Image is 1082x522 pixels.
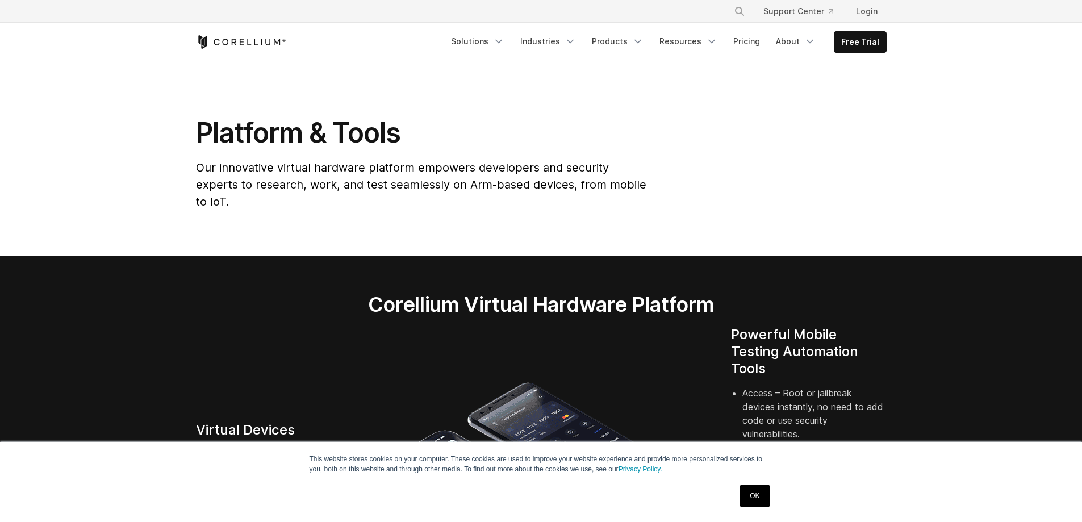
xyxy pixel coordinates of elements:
[847,1,887,22] a: Login
[619,465,662,473] a: Privacy Policy.
[196,35,286,49] a: Corellium Home
[720,1,887,22] div: Navigation Menu
[196,421,352,439] h4: Virtual Devices
[729,1,750,22] button: Search
[653,31,724,52] a: Resources
[726,31,767,52] a: Pricing
[742,386,887,454] li: Access – Root or jailbreak devices instantly, no need to add code or use security vulnerabilities.
[196,116,649,150] h1: Platform & Tools
[444,31,511,52] a: Solutions
[310,454,773,474] p: This website stores cookies on your computer. These cookies are used to improve your website expe...
[513,31,583,52] a: Industries
[834,32,886,52] a: Free Trial
[754,1,842,22] a: Support Center
[740,485,769,507] a: OK
[769,31,822,52] a: About
[196,161,646,208] span: Our innovative virtual hardware platform empowers developers and security experts to research, wo...
[315,292,767,317] h2: Corellium Virtual Hardware Platform
[731,326,887,377] h4: Powerful Mobile Testing Automation Tools
[585,31,650,52] a: Products
[444,31,887,53] div: Navigation Menu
